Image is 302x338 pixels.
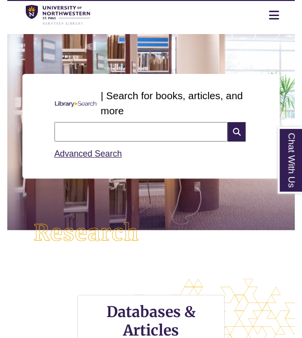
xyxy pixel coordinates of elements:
[228,122,246,142] i: Search
[54,149,122,159] a: Advanced Search
[22,211,151,255] img: Research
[51,97,101,111] img: Libary Search
[101,88,251,118] p: | Search for books, articles, and more
[26,5,90,25] img: UNWSP Library Logo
